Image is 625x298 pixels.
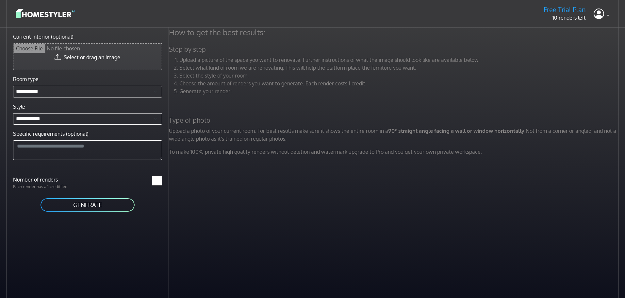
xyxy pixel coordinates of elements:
[13,130,89,138] label: Specific requirements (optional)
[13,33,74,41] label: Current interior (optional)
[9,184,88,190] p: Each render has a 1 credit fee
[179,79,620,87] li: Choose the amount of renders you want to generate. Each render costs 1 credit.
[40,198,135,212] button: GENERATE
[16,8,74,19] img: logo-3de290ba35641baa71223ecac5eacb59cb85b4c7fdf211dc9aaecaaee71ea2f8.svg
[388,128,526,134] strong: 90° straight angle facing a wall or window horizontally.
[13,75,39,83] label: Room type
[165,45,624,53] h5: Step by step
[9,176,88,184] label: Number of renders
[165,27,624,37] h4: How to get the best results:
[179,87,620,95] li: Generate your render!
[179,56,620,64] li: Upload a picture of the space you want to renovate. Further instructions of what the image should...
[179,72,620,79] li: Select the style of your room.
[165,116,624,124] h5: Type of photo
[544,14,586,22] p: 10 renders left
[165,148,624,156] p: To make 100% private high quality renders without deletion and watermark upgrade to Pro and you g...
[165,127,624,143] p: Upload a photo of your current room. For best results make sure it shows the entire room in a Not...
[544,6,586,14] h5: Free Trial Plan
[179,64,620,72] li: Select what kind of room we are renovating. This will help the platform place the furniture you w...
[13,103,25,111] label: Style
